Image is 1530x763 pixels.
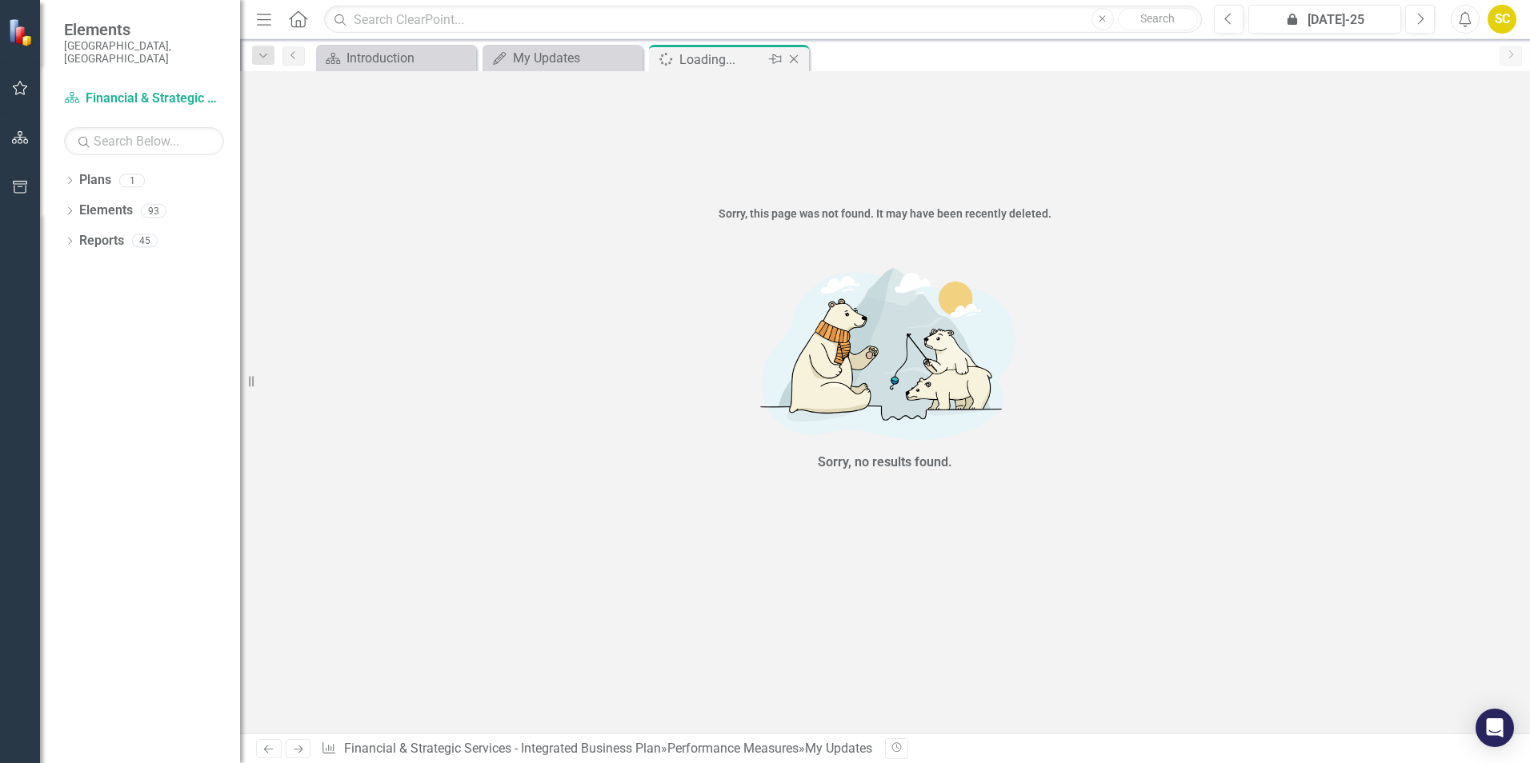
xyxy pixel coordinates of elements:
[119,174,145,187] div: 1
[240,206,1530,222] div: Sorry, this page was not found. It may have been recently deleted.
[1476,709,1514,747] div: Open Intercom Messenger
[1488,5,1516,34] button: SC
[667,741,799,756] a: Performance Measures
[141,204,166,218] div: 93
[320,48,472,68] a: Introduction
[679,50,765,70] div: Loading...
[487,48,639,68] a: My Updates
[645,254,1125,449] img: No results found
[132,234,158,248] div: 45
[64,127,224,155] input: Search Below...
[1248,5,1401,34] button: [DATE]-25
[1140,12,1175,25] span: Search
[818,453,952,472] div: Sorry, no results found.
[79,171,111,190] a: Plans
[1254,10,1396,30] div: [DATE]-25
[79,232,124,250] a: Reports
[8,18,36,46] img: ClearPoint Strategy
[324,6,1202,34] input: Search ClearPoint...
[64,39,224,66] small: [GEOGRAPHIC_DATA], [GEOGRAPHIC_DATA]
[321,740,873,758] div: » »
[344,741,661,756] a: Financial & Strategic Services - Integrated Business Plan
[513,48,639,68] div: My Updates
[346,48,472,68] div: Introduction
[79,202,133,220] a: Elements
[64,20,224,39] span: Elements
[805,741,872,756] div: My Updates
[64,90,224,108] a: Financial & Strategic Services - Integrated Business Plan
[1118,8,1198,30] button: Search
